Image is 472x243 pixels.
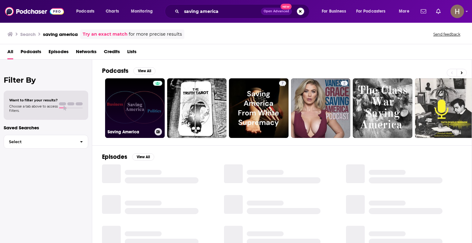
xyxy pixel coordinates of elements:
span: More [399,7,409,16]
button: Open AdvancedNew [261,8,292,15]
span: For Business [322,7,346,16]
span: Want to filter your results? [9,98,58,102]
div: Search podcasts, credits, & more... [171,4,315,18]
a: Podcasts [21,47,41,59]
button: Send feedback [431,32,462,37]
a: Show notifications dropdown [418,6,429,17]
button: View All [132,153,154,161]
button: Select [4,135,88,149]
a: Episodes [49,47,69,59]
a: Show notifications dropdown [434,6,443,17]
a: Saving America [105,78,165,138]
a: PodcastsView All [102,67,155,75]
span: Select [4,140,75,144]
a: 7 [229,78,289,138]
a: Try an exact match [83,31,128,38]
span: For Podcasters [356,7,386,16]
button: open menu [395,6,417,16]
button: open menu [72,6,102,16]
button: View All [133,67,155,75]
h2: Filter By [4,76,88,84]
a: All [7,47,13,59]
button: open menu [317,6,354,16]
span: Charts [106,7,119,16]
img: User Profile [450,5,464,18]
h3: Saving America [108,129,152,135]
a: Credits [104,47,120,59]
span: 2 [343,80,345,87]
span: for more precise results [129,31,182,38]
span: 7 [281,80,284,87]
a: EpisodesView All [102,153,154,161]
a: Charts [102,6,123,16]
button: open menu [127,6,161,16]
span: Monitoring [131,7,153,16]
a: Networks [76,47,96,59]
a: 2 [341,81,348,86]
button: open menu [352,6,395,16]
span: Logged in as hpoole [450,5,464,18]
button: Show profile menu [450,5,464,18]
a: 7 [279,81,286,86]
span: Open Advanced [264,10,289,13]
a: Lists [127,47,136,59]
p: Saved Searches [4,125,88,131]
span: Podcasts [76,7,94,16]
h3: Search [20,31,36,37]
h2: Episodes [102,153,127,161]
img: Podchaser - Follow, Share and Rate Podcasts [5,6,64,17]
a: 2 [291,78,351,138]
span: Choose a tab above to access filters. [9,104,58,113]
h3: saving america [43,31,78,37]
input: Search podcasts, credits, & more... [182,6,261,16]
h2: Podcasts [102,67,128,75]
span: New [281,4,292,10]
